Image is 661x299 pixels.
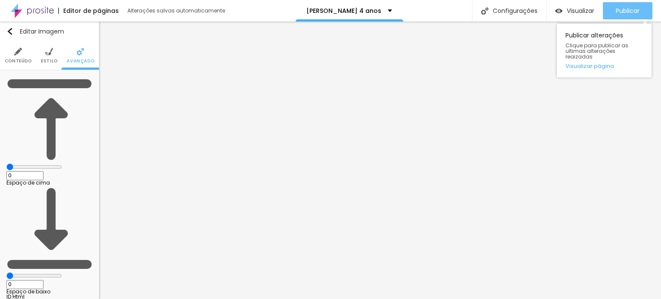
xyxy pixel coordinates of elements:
img: Icone [77,48,84,55]
img: Icone [481,7,488,15]
p: [PERSON_NAME] 4 anos [306,8,381,14]
iframe: Editor [99,22,661,299]
div: Editor de páginas [58,8,119,14]
div: Publicar alterações [557,24,652,77]
img: view-1.svg [555,7,562,15]
div: Alterações salvas automaticamente [127,8,226,13]
span: Estilo [41,59,58,63]
span: Clique para publicar as ultimas alterações reaizadas [565,43,643,60]
img: Icone [6,28,13,35]
img: Icone [14,48,22,55]
span: Conteúdo [5,59,32,63]
a: Visualizar página [565,63,643,69]
span: Visualizar [567,7,594,14]
div: Editar Imagem [6,28,64,35]
button: Visualizar [547,2,603,19]
img: Icone [6,77,93,163]
div: Espaço de baixo [6,289,93,294]
img: Icone [45,48,53,55]
span: Avançado [67,59,94,63]
span: Publicar [616,7,639,14]
img: Icone [6,185,93,271]
button: Publicar [603,2,652,19]
div: Espaço de cima [6,180,93,185]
